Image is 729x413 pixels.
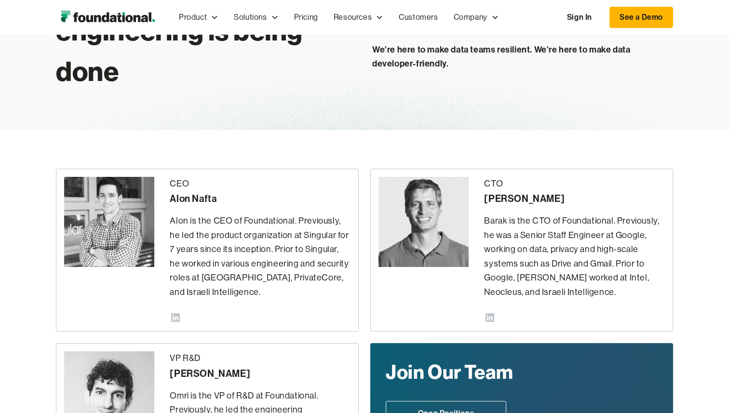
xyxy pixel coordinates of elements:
div: Product [171,1,226,33]
a: Sign In [557,7,602,27]
a: Pricing [286,1,326,33]
div: Company [446,1,507,33]
a: See a Demo [609,7,673,28]
a: home [56,8,160,27]
div: Solutions [234,11,267,24]
div: CTO [484,177,665,191]
div: Resources [334,11,372,24]
div: Product [179,11,207,24]
p: Barak is the CTO of Foundational. Previously, he was a Senior Staff Engineer at Google, working o... [484,214,665,299]
div: CEO [170,177,351,191]
div: [PERSON_NAME] [170,366,351,381]
img: Foundational Logo [56,8,160,27]
p: We’re here to make data teams resilient. We’re here to make data developer-friendly. [372,42,673,71]
a: Customers [391,1,445,33]
div: Company [454,11,487,24]
iframe: Chat Widget [555,301,729,413]
div: VP R&D [170,351,351,366]
div: [PERSON_NAME] [484,191,665,206]
img: Barak Forgoun - CTO [378,177,469,267]
div: Join Our Team [386,359,586,386]
img: Alon Nafta - CEO [64,177,154,267]
div: Solutions [226,1,286,33]
div: Resources [326,1,391,33]
p: Alon is the CEO of Foundational. Previously, he led the product organization at Singular for 7 ye... [170,214,351,299]
div: Alon Nafta [170,191,351,206]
